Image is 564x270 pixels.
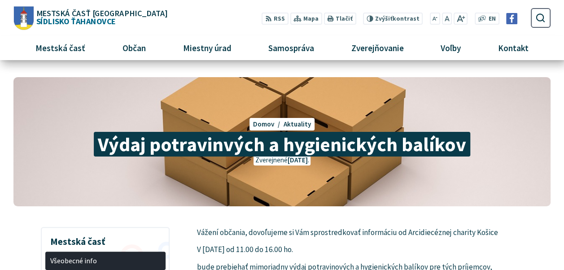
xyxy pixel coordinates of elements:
[437,36,464,60] span: Voľby
[262,13,288,25] a: RSS
[45,230,166,248] h3: Mestská časť
[348,36,407,60] span: Zverejňovanie
[506,13,517,24] img: Prejsť na Facebook stránku
[36,9,167,17] span: Mestská časť [GEOGRAPHIC_DATA]
[442,13,452,25] button: Nastaviť pôvodnú veľkosť písma
[119,36,149,60] span: Občan
[33,9,167,25] span: Sídlisko Ťahanovce
[489,14,496,24] span: EN
[363,13,423,25] button: Zvýšiťkontrast
[13,6,167,30] a: Logo Sídlisko Ťahanovce, prejsť na domovskú stránku.
[486,14,498,24] a: EN
[253,36,329,60] a: Samospráva
[253,120,274,128] span: Domov
[375,15,393,22] span: Zvýšiť
[168,36,246,60] a: Miestny úrad
[274,14,285,24] span: RSS
[324,13,356,25] button: Tlačiť
[45,252,166,270] a: Všeobecné info
[197,244,500,256] p: V [DATE] od 11.00 do 16.00 ho.
[303,14,319,24] span: Mapa
[197,227,500,239] p: Vážení občania, dovoľujeme si Vám sprostredkovať informáciu od Arcidiecéznej charity Košice
[13,6,33,30] img: Prejsť na domovskú stránku
[179,36,235,60] span: Miestny úrad
[336,15,353,22] span: Tlačiť
[288,156,308,164] span: [DATE]
[21,36,101,60] a: Mestská časť
[483,36,543,60] a: Kontakt
[32,36,89,60] span: Mestská časť
[253,120,283,128] a: Domov
[107,36,161,60] a: Občan
[50,253,160,268] span: Všeobecné info
[290,13,322,25] a: Mapa
[284,120,311,128] a: Aktuality
[375,15,420,22] span: kontrast
[494,36,532,60] span: Kontakt
[254,155,310,165] p: Zverejnené .
[430,13,441,25] button: Zmenšiť veľkosť písma
[336,36,419,60] a: Zverejňovanie
[94,132,470,157] span: Výdaj potravinvých a hygienických balíkov
[265,36,317,60] span: Samospráva
[425,36,476,60] a: Voľby
[454,13,468,25] button: Zväčšiť veľkosť písma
